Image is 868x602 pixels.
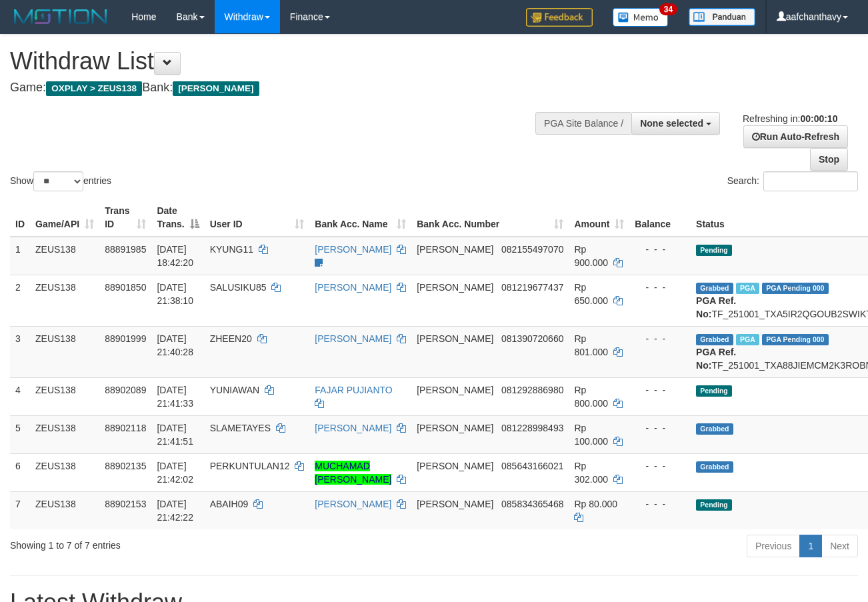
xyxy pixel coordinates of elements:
span: PGA Pending [762,334,829,345]
th: Bank Acc. Name: activate to sort column ascending [309,199,411,237]
a: FAJAR PUJIANTO [315,385,392,395]
div: - - - [635,497,685,511]
span: [DATE] 18:42:20 [157,244,193,268]
span: 88901999 [105,333,146,344]
span: [PERSON_NAME] [417,385,493,395]
div: PGA Site Balance / [535,112,631,135]
span: Marked by aafchomsokheang [736,283,759,294]
td: ZEUS138 [30,237,99,275]
span: Rp 900.000 [574,244,608,268]
img: Button%20Memo.svg [613,8,669,27]
th: Trans ID: activate to sort column ascending [99,199,151,237]
th: ID [10,199,30,237]
span: Rp 80.000 [574,499,617,509]
td: 3 [10,326,30,377]
div: - - - [635,383,685,397]
a: Run Auto-Refresh [743,125,848,148]
span: [PERSON_NAME] [417,423,493,433]
td: ZEUS138 [30,326,99,377]
td: 6 [10,453,30,491]
span: [PERSON_NAME] [417,333,493,344]
div: - - - [635,243,685,256]
th: Date Trans.: activate to sort column descending [151,199,204,237]
td: 7 [10,491,30,529]
div: Showing 1 to 7 of 7 entries [10,533,352,552]
span: Copy 085643166021 to clipboard [501,461,563,471]
span: Grabbed [696,283,733,294]
span: [PERSON_NAME] [173,81,259,96]
img: panduan.png [689,8,755,26]
span: 34 [659,3,677,15]
td: 1 [10,237,30,275]
h4: Game: Bank: [10,81,565,95]
a: [PERSON_NAME] [315,333,391,344]
a: 1 [799,535,822,557]
span: Rp 100.000 [574,423,608,447]
td: 5 [10,415,30,453]
span: 88901850 [105,282,146,293]
td: ZEUS138 [30,377,99,415]
strong: 00:00:10 [800,113,837,124]
span: Pending [696,499,732,511]
a: Previous [747,535,800,557]
a: Stop [810,148,848,171]
span: [DATE] 21:42:02 [157,461,193,485]
span: PERKUNTULAN12 [210,461,290,471]
h1: Withdraw List [10,48,565,75]
a: MUCHAMAD [PERSON_NAME] [315,461,391,485]
span: Copy 081390720660 to clipboard [501,333,563,344]
span: ABAIH09 [210,499,249,509]
a: Next [821,535,858,557]
span: 88902089 [105,385,146,395]
a: [PERSON_NAME] [315,244,391,255]
div: - - - [635,459,685,473]
td: ZEUS138 [30,275,99,326]
span: Grabbed [696,334,733,345]
span: KYUNG11 [210,244,253,255]
span: [DATE] 21:41:33 [157,385,193,409]
span: 88902153 [105,499,146,509]
th: User ID: activate to sort column ascending [205,199,310,237]
th: Bank Acc. Number: activate to sort column ascending [411,199,569,237]
a: [PERSON_NAME] [315,423,391,433]
img: MOTION_logo.png [10,7,111,27]
span: [DATE] 21:41:51 [157,423,193,447]
span: Copy 081292886980 to clipboard [501,385,563,395]
span: Rp 302.000 [574,461,608,485]
td: ZEUS138 [30,415,99,453]
span: Marked by aafchomsokheang [736,334,759,345]
img: Feedback.jpg [526,8,593,27]
label: Show entries [10,171,111,191]
span: Grabbed [696,423,733,435]
span: 88891985 [105,244,146,255]
td: 4 [10,377,30,415]
td: ZEUS138 [30,453,99,491]
a: [PERSON_NAME] [315,282,391,293]
select: Showentries [33,171,83,191]
span: Copy 081219677437 to clipboard [501,282,563,293]
b: PGA Ref. No: [696,347,736,371]
div: - - - [635,421,685,435]
span: OXPLAY > ZEUS138 [46,81,142,96]
span: Rp 800.000 [574,385,608,409]
span: 88902118 [105,423,146,433]
span: PGA Pending [762,283,829,294]
span: [PERSON_NAME] [417,461,493,471]
div: - - - [635,281,685,294]
span: SLAMETAYES [210,423,271,433]
th: Balance [629,199,691,237]
span: [PERSON_NAME] [417,499,493,509]
span: 88902135 [105,461,146,471]
label: Search: [727,171,858,191]
span: Rp 650.000 [574,282,608,306]
span: YUNIAWAN [210,385,259,395]
th: Amount: activate to sort column ascending [569,199,629,237]
span: [PERSON_NAME] [417,244,493,255]
span: ZHEEN20 [210,333,252,344]
button: None selected [631,112,720,135]
span: Rp 801.000 [574,333,608,357]
a: [PERSON_NAME] [315,499,391,509]
span: [DATE] 21:38:10 [157,282,193,306]
span: Copy 085834365468 to clipboard [501,499,563,509]
span: [PERSON_NAME] [417,282,493,293]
